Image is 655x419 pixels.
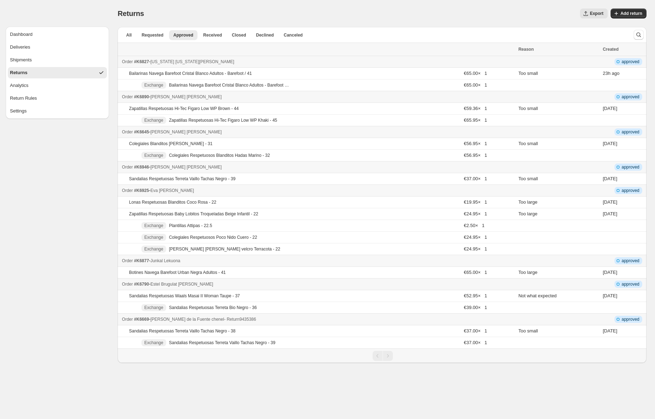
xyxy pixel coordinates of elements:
[464,305,487,310] span: €39.00 × 1
[144,117,163,123] span: Exchange
[150,59,234,64] span: [US_STATE] [US_STATE][PERSON_NAME]
[464,82,487,88] span: €65.00 × 1
[129,328,236,334] p: Sandalias Respetuosas Terreta Vaillo Tachas Negro - 38
[122,257,514,264] div: -
[516,173,601,185] td: Too small
[8,80,107,91] button: Analytics
[516,197,601,208] td: Too large
[122,164,514,171] div: -
[144,223,163,228] span: Exchange
[603,293,617,298] time: Tuesday, September 2, 2025 at 12:17:40 PM
[224,317,256,322] span: - Return 9435386
[129,270,226,275] p: Botines Navega Barefoot Urban Negra Adultos - 41
[150,188,194,193] span: Eva [PERSON_NAME]
[144,246,163,252] span: Exchange
[169,223,212,228] p: Plantillas Attipas - 22.5
[169,117,277,123] p: Zapatillas Respetuosas Hi-Tec Figaro Low WP Khaki - 45
[603,199,617,205] time: Thursday, September 4, 2025 at 5:45:55 PM
[464,235,487,240] span: €24.95 × 1
[118,10,144,17] span: Returns
[134,129,149,134] span: #K6645
[122,258,133,263] span: Order
[590,11,603,16] span: Export
[10,44,30,51] div: Deliveries
[516,325,601,337] td: Too small
[134,258,149,263] span: #K6877
[129,199,216,205] p: Lonas Respetuosas Blanditos Coco Rosa - 22
[622,59,639,65] span: approved
[622,129,639,135] span: approved
[516,208,601,220] td: Too large
[122,316,514,323] div: -
[169,340,276,346] p: Sandalias Respetuosas Terreta Vaillo Tachas Negro - 39
[150,258,180,263] span: Junkal Lekuona
[144,305,163,310] span: Exchange
[232,32,246,38] span: Closed
[622,164,639,170] span: approved
[122,58,514,65] div: -
[150,94,222,99] span: [PERSON_NAME] [PERSON_NAME]
[464,328,487,333] span: €37.00 × 1
[144,153,163,158] span: Exchange
[118,348,646,363] nav: Pagination
[8,29,107,40] button: Dashboard
[8,42,107,53] button: Deliveries
[122,165,133,170] span: Order
[150,129,222,134] span: [PERSON_NAME] [PERSON_NAME]
[173,32,193,38] span: Approved
[8,67,107,78] button: Returns
[603,176,617,181] time: Sunday, September 7, 2025 at 7:53:16 PM
[516,290,601,302] td: Not what expected
[516,138,601,150] td: Too small
[8,93,107,104] button: Return Rules
[464,176,487,181] span: €37.00 × 1
[10,31,33,38] div: Dashboard
[129,176,236,182] p: Sandalias Respetuosas Terreta Vaillo Tachas Negro - 39
[122,93,514,100] div: -
[169,235,257,240] p: Colegiales Respetuosos Poco Nido Cuero - 22
[134,59,149,64] span: #K6827
[122,94,133,99] span: Order
[144,235,163,240] span: Exchange
[603,71,611,76] time: Wednesday, September 10, 2025 at 9:26:27 AM
[621,11,642,16] span: Add return
[516,267,601,279] td: Too large
[8,105,107,117] button: Settings
[10,95,37,102] div: Return Rules
[169,305,257,310] p: Sandalias Respetuosas Terreta Bio Negro - 36
[603,211,617,216] time: Thursday, September 4, 2025 at 5:45:55 PM
[169,153,270,158] p: Colegiales Respetuosos Blanditos Hadas Marino - 32
[134,94,149,99] span: #K6890
[464,270,487,275] span: €65.00 × 1
[129,141,212,147] p: Colegiales Blanditos [PERSON_NAME] - 31
[464,106,487,111] span: €59.36 × 1
[134,188,149,193] span: #K6925
[129,211,258,217] p: Zapatillas Respetuosas Baby Lobitos Troqueladas Beige Infantil - 22
[464,340,487,345] span: €37.00 × 1
[122,59,133,64] span: Order
[622,281,639,287] span: approved
[122,187,514,194] div: -
[122,129,133,134] span: Order
[256,32,274,38] span: Declined
[150,282,213,287] span: Estel Brugulat [PERSON_NAME]
[150,317,224,322] span: [PERSON_NAME] de la Fuente chenel
[622,188,639,193] span: approved
[464,71,487,76] span: €65.00 × 1
[464,153,487,158] span: €56.95 × 1
[622,316,639,322] span: approved
[603,328,617,333] time: Friday, August 29, 2025 at 1:14:23 PM
[129,71,252,76] p: Bailarinas Navega Barefoot Cristal Blanco Adultos - Barefoot / 41
[464,211,487,216] span: €24.95 × 1
[580,9,608,18] button: Export
[516,68,601,79] td: Too small
[129,106,239,111] p: Zapatillas Respetuosas Hi-Tec Figaro Low WP Brown - 44
[516,103,601,115] td: Too small
[203,32,222,38] span: Received
[464,293,487,298] span: €52.95 × 1
[169,82,289,88] p: Bailarinas Navega Barefoot Cristal Blanco Adultos - Barefoot / 42
[122,188,133,193] span: Order
[603,47,619,52] span: Created
[126,32,131,38] span: All
[603,270,617,275] time: Tuesday, September 2, 2025 at 5:16:37 PM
